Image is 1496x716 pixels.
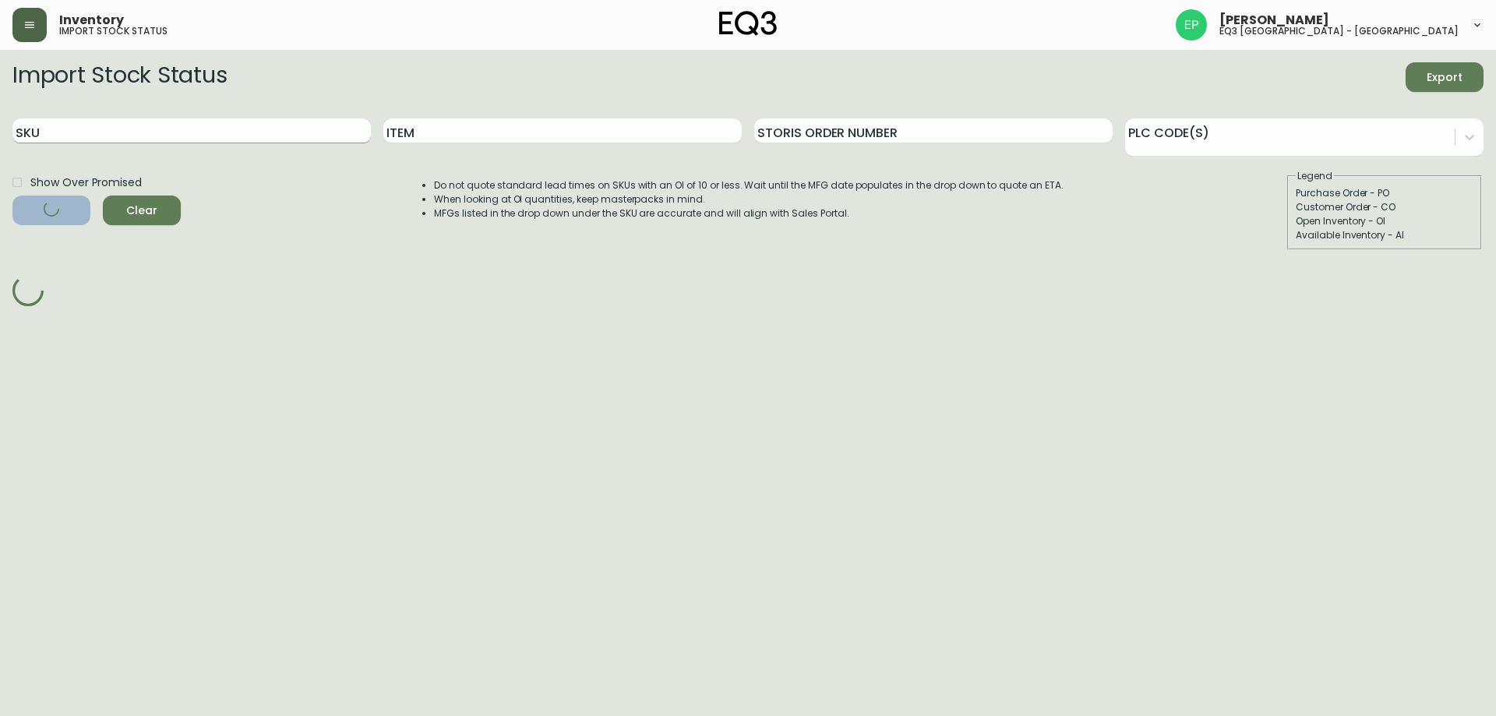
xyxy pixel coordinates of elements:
span: [PERSON_NAME] [1219,14,1329,26]
div: Available Inventory - AI [1296,228,1473,242]
span: Show Over Promised [30,175,142,191]
div: Open Inventory - OI [1296,214,1473,228]
span: Export [1418,68,1471,87]
h5: import stock status [59,26,168,36]
legend: Legend [1296,169,1334,183]
button: Clear [103,196,181,225]
div: Purchase Order - PO [1296,186,1473,200]
img: edb0eb29d4ff191ed42d19acdf48d771 [1176,9,1207,41]
button: Export [1406,62,1484,92]
li: Do not quote standard lead times on SKUs with an OI of 10 or less. Wait until the MFG date popula... [434,178,1064,192]
h5: eq3 [GEOGRAPHIC_DATA] - [GEOGRAPHIC_DATA] [1219,26,1459,36]
div: Customer Order - CO [1296,200,1473,214]
img: logo [719,11,777,36]
h2: Import Stock Status [12,62,227,92]
li: When looking at OI quantities, keep masterpacks in mind. [434,192,1064,206]
span: Clear [115,201,168,220]
span: Inventory [59,14,124,26]
li: MFGs listed in the drop down under the SKU are accurate and will align with Sales Portal. [434,206,1064,220]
